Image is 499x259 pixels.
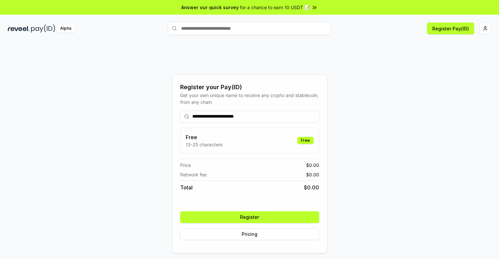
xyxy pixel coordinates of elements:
[180,92,319,105] div: Get your own unique name to receive any crypto and stablecoin, from any chain
[180,184,193,191] span: Total
[304,184,319,191] span: $ 0.00
[8,24,30,33] img: reveel_dark
[31,24,55,33] img: pay_id
[297,137,314,144] div: Free
[180,171,207,178] span: Network fee
[181,4,239,11] span: Answer our quick survey
[57,24,75,33] div: Alpha
[306,171,319,178] span: $ 0.00
[306,162,319,169] span: $ 0.00
[180,211,319,223] button: Register
[186,133,222,141] h3: Free
[180,83,319,92] div: Register your Pay(ID)
[427,23,474,34] button: Register Pay(ID)
[186,141,222,148] p: 13-25 characters
[180,228,319,240] button: Pricing
[240,4,310,11] span: for a chance to earn 10 USDT 📝
[180,162,191,169] span: Price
